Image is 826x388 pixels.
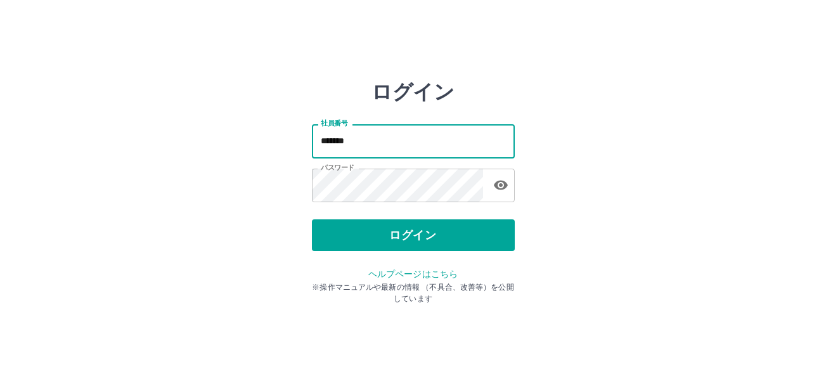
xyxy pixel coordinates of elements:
p: ※操作マニュアルや最新の情報 （不具合、改善等）を公開しています [312,281,515,304]
label: 社員番号 [321,119,347,128]
label: パスワード [321,163,354,172]
h2: ログイン [371,80,455,104]
button: ログイン [312,219,515,251]
a: ヘルプページはこちら [368,269,458,279]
